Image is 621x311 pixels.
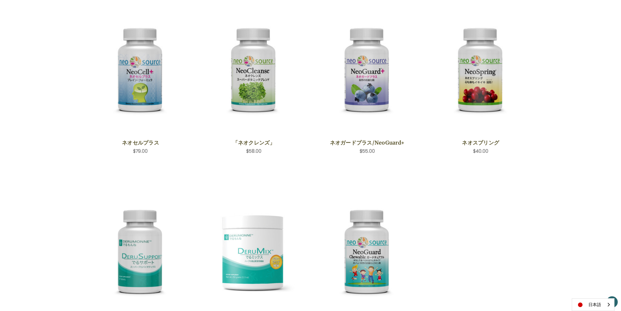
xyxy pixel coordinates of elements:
[572,298,614,311] aside: Language selected: 日本語
[436,139,525,147] a: ネオスプリング
[319,22,416,119] img: ネオガードプラス/NeoGuard+
[432,7,529,134] a: NeoSpring,$40.00
[205,204,302,301] img: でるミックス
[96,139,185,147] a: ネオセルプラス
[360,148,375,154] span: $55.00
[432,22,529,119] img: ネオスプリング
[205,7,302,134] a: NeoCleanse,$58.00
[92,22,189,119] img: ネオセルプラス
[319,7,416,134] a: NeoGuard Plus,$55.00
[572,298,614,311] div: Language
[322,139,412,147] a: ネオガードプラス/NeoGuard+
[209,139,299,147] a: 「ネオクレンズ」
[572,299,614,311] a: 日本語
[246,148,261,154] span: $58.00
[92,204,189,301] img: でるサポート
[205,22,302,119] img: 「ネオクレンズ」
[92,7,189,134] a: NeoCell Plus,$79.00
[133,148,148,154] span: $79.00
[319,204,416,301] img: ネオガードチュアブル
[473,148,488,154] span: $40.00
